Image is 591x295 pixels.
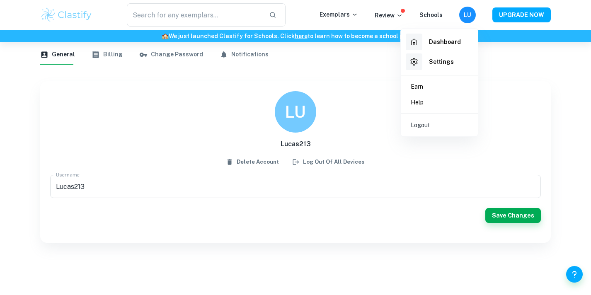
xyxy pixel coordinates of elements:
a: Earn [404,79,475,94]
p: Logout [411,121,430,130]
p: Earn [411,82,423,91]
p: Help [411,98,424,107]
a: Settings [404,52,475,72]
h6: Settings [429,57,454,66]
a: Help [404,94,475,110]
a: Dashboard [404,32,475,52]
h6: Dashboard [429,37,461,46]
